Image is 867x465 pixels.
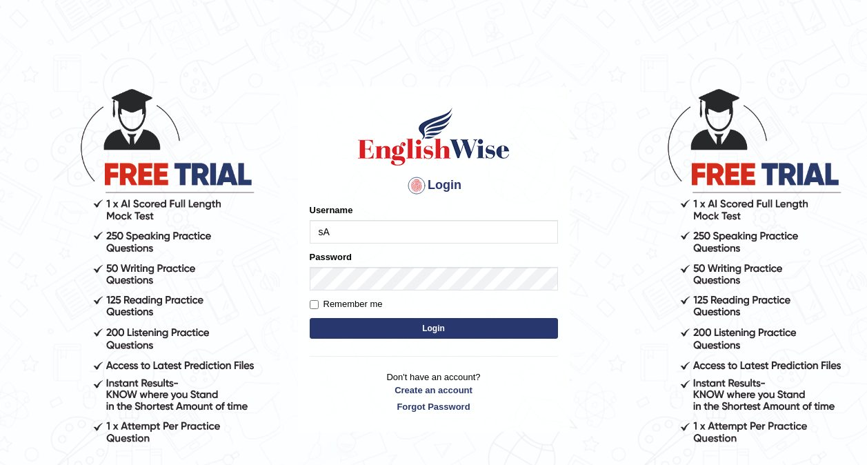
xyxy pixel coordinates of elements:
input: Remember me [310,300,319,309]
a: Create an account [310,384,558,397]
p: Don't have an account? [310,370,558,413]
label: Password [310,250,352,264]
a: Forgot Password [310,400,558,413]
label: Remember me [310,297,383,311]
label: Username [310,204,353,217]
img: Logo of English Wise sign in for intelligent practice with AI [355,106,512,168]
button: Login [310,318,558,339]
h4: Login [310,175,558,197]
